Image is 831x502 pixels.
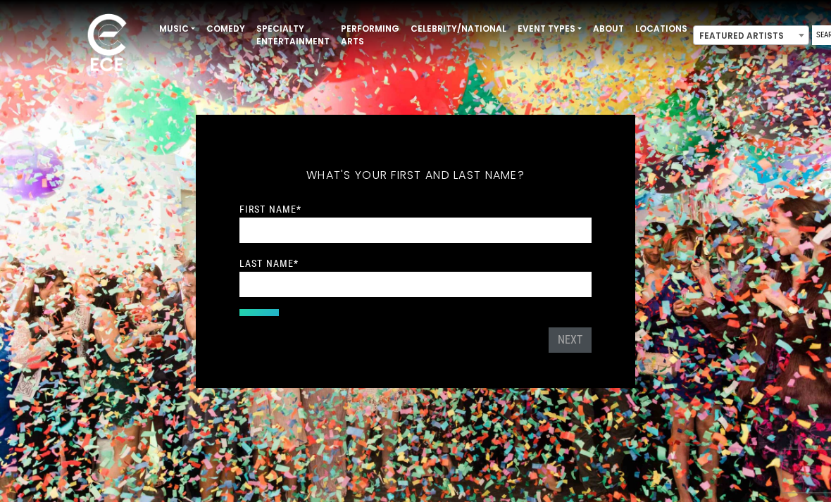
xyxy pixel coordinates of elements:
[512,17,587,41] a: Event Types
[405,17,512,41] a: Celebrity/National
[693,25,809,45] span: Featured Artists
[239,150,592,201] h5: What's your first and last name?
[72,10,142,78] img: ece_new_logo_whitev2-1.png
[251,17,335,54] a: Specialty Entertainment
[201,17,251,41] a: Comedy
[239,257,299,270] label: Last Name
[335,17,405,54] a: Performing Arts
[694,26,808,46] span: Featured Artists
[239,203,301,215] label: First Name
[587,17,630,41] a: About
[630,17,693,41] a: Locations
[154,17,201,41] a: Music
